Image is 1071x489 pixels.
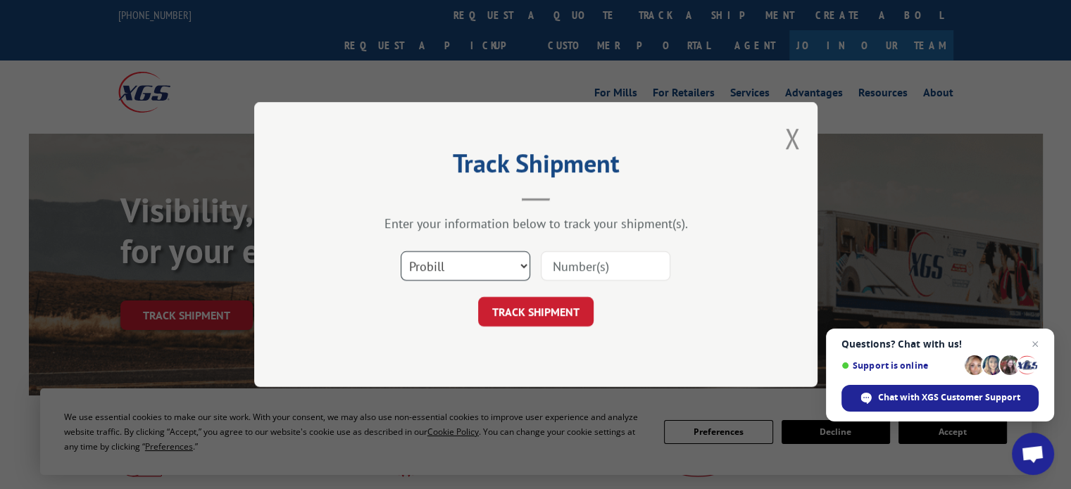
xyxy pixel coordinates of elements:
[325,215,747,231] div: Enter your information below to track your shipment(s).
[478,297,594,326] button: TRACK SHIPMENT
[784,120,800,157] button: Close modal
[841,385,1039,412] div: Chat with XGS Customer Support
[1027,336,1044,353] span: Close chat
[325,153,747,180] h2: Track Shipment
[841,338,1039,350] span: Questions? Chat with us!
[841,360,960,371] span: Support is online
[878,391,1020,404] span: Chat with XGS Customer Support
[541,251,670,281] input: Number(s)
[1012,433,1054,475] div: Open chat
